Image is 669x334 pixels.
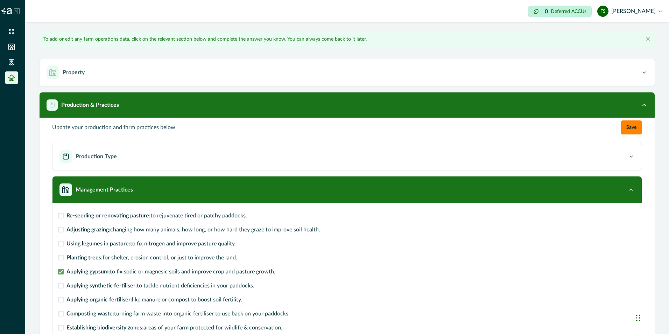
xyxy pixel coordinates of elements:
p: Management Practices [76,186,133,194]
span: for shelter, erosion control, or just to improve the land. [66,253,237,262]
strong: Applying synthetic fertiliser: [66,283,137,288]
button: Francesco Serravalle[PERSON_NAME] [597,3,662,20]
strong: Planting trees: [66,255,103,260]
strong: Adjusting grazing: [66,227,110,232]
button: Close [644,35,652,43]
span: areas of your farm protected for wildlife & conservation. [66,323,282,332]
strong: Establishing biodiversity zones: [66,325,143,330]
strong: Applying gypsum: [66,269,110,274]
span: turning farm waste into organic fertiliser to use back on your paddocks. [66,309,290,318]
button: Property [40,59,655,86]
button: Production Type [52,143,642,170]
img: Logo [1,8,12,14]
button: Production & Practices [40,92,655,118]
p: Property [63,68,85,77]
strong: Composting waste: [66,311,114,316]
strong: Applying organic fertiliser: [66,297,132,302]
div: Drag [636,307,640,328]
span: like manure or compost to boost soil fertility. [66,295,242,304]
span: to fix sodic or magnesic soils and improve crop and pasture growth. [66,267,275,276]
iframe: Chat Widget [634,300,669,334]
span: to fix nitrogen and improve pasture quality. [66,239,236,248]
p: Update your production and farm practices below. [52,123,177,132]
button: Save [621,120,642,134]
p: Production Type [76,152,117,161]
strong: Re-seeding or renovating pasture: [66,213,150,218]
p: 0 [545,9,548,14]
span: to rejuvenate tired or patchy paddocks. [66,211,247,220]
strong: Using legumes in pasture: [66,241,130,246]
span: changing how many animals, how long, or how hard they graze to improve soil health. [66,225,320,234]
button: Management Practices [52,176,642,203]
p: Deferred ACCUs [551,9,586,14]
p: Production & Practices [61,101,119,109]
span: to tackle nutrient deficiencies in your paddocks. [66,281,254,290]
p: To add or edit any farm operations data, click on the relevant section below and complete the ans... [43,36,367,43]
